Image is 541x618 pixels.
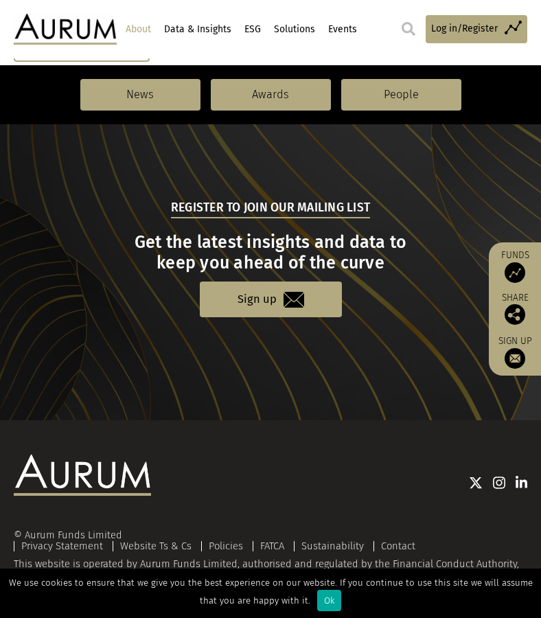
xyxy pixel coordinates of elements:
[242,18,262,41] a: ESG
[496,335,534,369] a: Sign up
[80,79,200,111] a: News
[171,199,370,218] h5: Register to join our mailing list
[301,540,364,552] a: Sustainability
[209,540,243,552] a: Policies
[505,262,525,283] img: Access Funds
[14,14,117,45] img: Aurum
[493,476,505,490] img: Instagram icon
[14,530,527,595] div: This website is operated by Aurum Funds Limited, authorised and regulated by the Financial Conduc...
[120,540,192,552] a: Website Ts & Cs
[317,590,341,611] div: Ok
[469,476,483,490] img: Twitter icon
[426,15,527,43] a: Log in/Register
[496,249,534,283] a: Funds
[505,304,525,325] img: Share this post
[260,540,284,552] a: FATCA
[272,18,316,41] a: Solutions
[496,293,534,325] div: Share
[516,476,528,490] img: Linkedin icon
[381,540,415,552] a: Contact
[200,282,342,317] a: Sign up
[14,455,151,496] img: Aurum Logo
[431,21,498,36] span: Log in/Register
[211,79,331,111] a: Awards
[162,18,233,41] a: Data & Insights
[505,348,525,369] img: Sign up to our newsletter
[326,18,358,41] a: Events
[124,18,152,41] a: About
[16,232,526,273] h3: Get the latest insights and data to keep you ahead of the curve
[21,540,103,552] a: Privacy Statement
[402,22,415,36] img: search.svg
[341,79,461,111] a: People
[14,530,129,540] div: © Aurum Funds Limited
